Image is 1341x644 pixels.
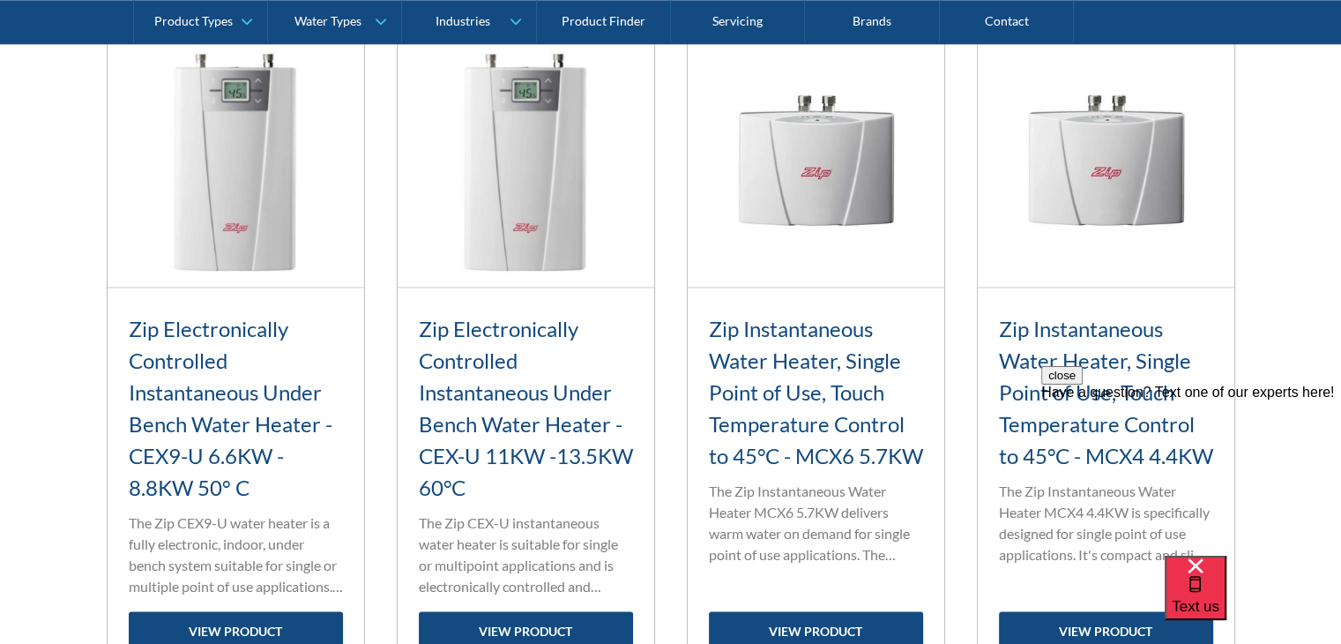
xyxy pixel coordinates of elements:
[129,513,343,597] p: The Zip CEX9-U water heater is a fully electronic, indoor, under bench system suitable for single...
[108,30,364,287] img: Zip Electronically Controlled Instantaneous Under Bench Water Heater - CEX9-U 6.6KW - 8.8KW 50° C
[999,313,1213,472] h3: Zip Instantaneous Water Heater, Single Point of Use, Touch Temperature Control to 45°C - MCX4 4.4KW
[129,313,343,504] h3: Zip Electronically Controlled Instantaneous Under Bench Water Heater - CEX9-U 6.6KW - 8.8KW 50° C
[688,30,944,287] img: Zip Instantaneous Water Heater, Single Point of Use, Touch Temperature Control to 45°C - MCX6 5.7KW
[709,481,923,565] p: The Zip Instantaneous Water Heater MCX6 5.7KW delivers warm water on demand for single point of u...
[709,313,923,472] h3: Zip Instantaneous Water Heater, Single Point of Use, Touch Temperature Control to 45°C - MCX6 5.7KW
[1165,556,1341,644] iframe: podium webchat widget bubble
[419,313,633,504] h3: Zip Electronically Controlled Instantaneous Under Bench Water Heater - CEX-U 11KW -13.5KW 60°C
[999,481,1213,565] p: The Zip Instantaneous Water Heater MCX4 4.4KW is specifically designed for single point of use ap...
[978,30,1234,287] img: Zip Instantaneous Water Heater, Single Point of Use, Touch Temperature Control to 45°C - MCX4 4.4KW
[398,30,654,287] img: Zip Electronically Controlled Instantaneous Under Bench Water Heater - CEX-U 11KW -13.5KW 60°C
[294,14,361,29] div: Water Types
[435,14,489,29] div: Industries
[1041,366,1341,578] iframe: podium webchat widget prompt
[419,513,633,597] p: The Zip CEX-U instantaneous water heater is suitable for single or multipoint applications and is...
[154,14,233,29] div: Product Types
